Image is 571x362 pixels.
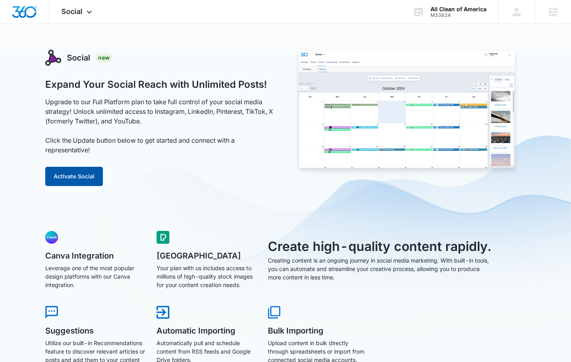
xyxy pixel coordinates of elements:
h5: Bulk Importing [268,327,368,335]
div: account id [430,12,487,18]
h3: Create high-quality content rapidly. [268,237,493,256]
h5: Automatic Importing [157,327,257,335]
p: Leverage one of the most popular design platforms with our Canva integration. [45,264,145,289]
h3: Social [67,52,90,64]
h5: Canva Integration [45,252,145,260]
div: New [96,53,112,63]
h5: [GEOGRAPHIC_DATA] [157,252,257,260]
p: Upgrade to our Full Platform plan to take full control of your social media strategy! Unlock unli... [45,97,277,155]
div: account name [430,6,487,12]
span: Social [61,7,82,16]
p: Creating content is an ongoing journey in social media marketing. With built-in tools, you can au... [268,256,493,281]
p: Your plan with us includes access to millions of high-quality stock images for your content creat... [157,264,257,289]
h5: Suggestions [45,327,145,335]
h1: Expand Your Social Reach with Unlimited Posts! [45,79,267,91]
button: Activate Social [45,167,103,186]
